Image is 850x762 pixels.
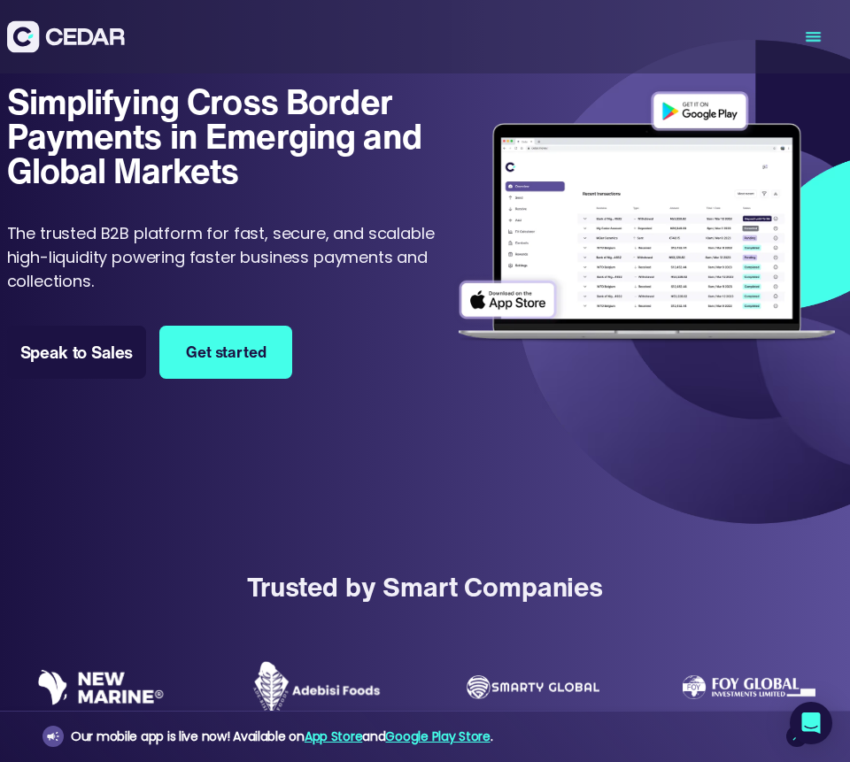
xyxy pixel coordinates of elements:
div: Open Intercom Messenger [790,702,832,744]
img: Adebisi Foods logo [251,660,383,715]
img: Smarty Global logo [467,675,599,699]
a: Speak to Sales [7,326,147,379]
img: Foy Global Investments Limited Logo [683,675,815,699]
p: The trusted B2B platform for fast, secure, and scalable high-liquidity powering faster business p... [7,221,451,293]
h1: Simplifying Cross Border Payments in Emerging and Global Markets [7,84,421,188]
a: Get started [159,326,292,379]
img: Dashboard of transactions [450,84,843,351]
img: New Marine logo [35,669,167,704]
